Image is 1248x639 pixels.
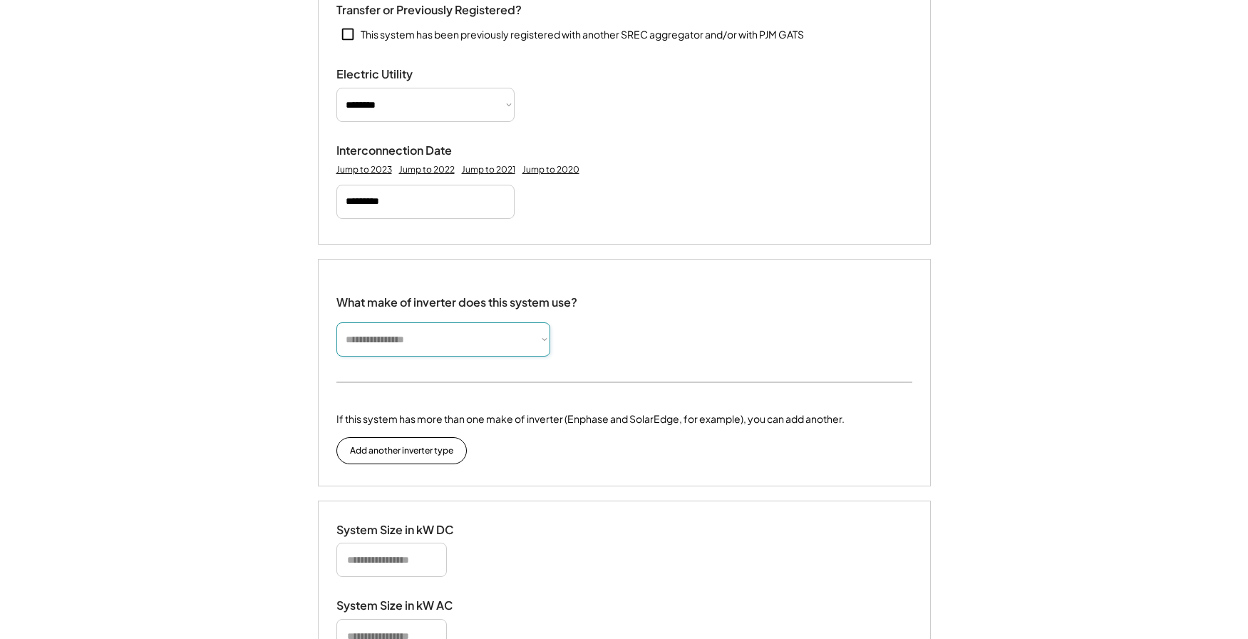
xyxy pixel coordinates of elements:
div: Jump to 2023 [336,164,392,175]
div: Interconnection Date [336,143,479,158]
div: Electric Utility [336,67,479,82]
div: Jump to 2020 [522,164,579,175]
div: If this system has more than one make of inverter (Enphase and SolarEdge, for example), you can a... [336,411,845,426]
div: Jump to 2021 [462,164,515,175]
div: This system has been previously registered with another SREC aggregator and/or with PJM GATS [361,28,804,42]
div: Jump to 2022 [399,164,455,175]
button: Add another inverter type [336,437,467,464]
div: System Size in kW DC [336,523,479,538]
div: Transfer or Previously Registered? [336,3,522,18]
div: What make of inverter does this system use? [336,281,577,313]
div: System Size in kW AC [336,598,479,613]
